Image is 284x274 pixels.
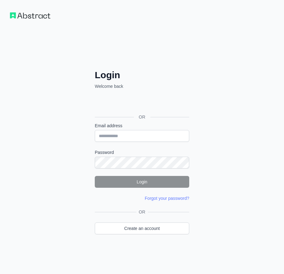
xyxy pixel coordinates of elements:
[95,123,189,129] label: Email address
[10,12,50,19] img: Workflow
[95,149,189,155] label: Password
[95,70,189,81] h2: Login
[95,83,189,89] p: Welcome back
[136,209,148,215] span: OR
[92,96,191,110] iframe: Knop Inloggen met Google
[95,176,189,188] button: Login
[145,196,189,201] a: Forgot your password?
[95,222,189,234] a: Create an account
[134,114,150,120] span: OR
